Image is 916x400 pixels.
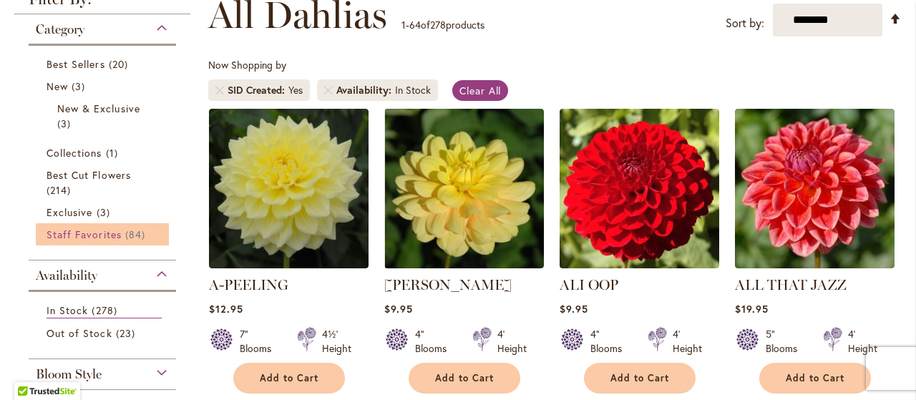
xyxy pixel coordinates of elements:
div: 4' Height [673,327,702,356]
span: Add to Cart [260,372,318,384]
a: Exclusive [47,205,162,220]
a: ALL THAT JAZZ [735,258,895,271]
div: 7" Blooms [240,327,280,356]
span: Staff Favorites [47,228,122,241]
span: Add to Cart [610,372,669,384]
img: A-Peeling [209,109,369,268]
a: Remove Availability In Stock [324,86,333,94]
span: Exclusive [47,205,92,219]
a: Staff Favorites [47,227,162,242]
div: In Stock [395,83,431,97]
label: Sort by: [726,10,764,36]
a: ALI OOP [560,276,618,293]
span: Category [36,21,84,37]
span: $9.95 [560,302,588,316]
span: $9.95 [384,302,413,316]
p: - of products [401,14,484,36]
a: Clear All [452,80,509,101]
div: 4½' Height [322,327,351,356]
span: 64 [409,18,421,31]
div: 4' Height [497,327,527,356]
span: 278 [92,303,120,318]
iframe: Launch Accessibility Center [11,349,51,389]
div: 4' Height [848,327,877,356]
span: 1 [106,145,122,160]
span: New [47,79,68,93]
a: In Stock 278 [47,303,162,318]
button: Add to Cart [584,363,696,394]
div: Yes [288,83,303,97]
span: Out of Stock [47,326,112,340]
a: Remove SID Created Yes [215,86,224,94]
span: 84 [125,227,149,242]
div: 4" Blooms [415,327,455,356]
img: AHOY MATEY [384,109,544,268]
a: Best Sellers [47,57,162,72]
span: Best Cut Flowers [47,168,131,182]
span: 3 [72,79,89,94]
span: Best Sellers [47,57,105,71]
a: Out of Stock 23 [47,326,162,341]
span: New & Exclusive [57,102,140,115]
button: Add to Cart [233,363,345,394]
img: ALL THAT JAZZ [735,109,895,268]
a: ALI OOP [560,258,719,271]
span: 3 [97,205,114,220]
div: 5" Blooms [766,327,806,356]
button: Add to Cart [409,363,520,394]
span: 20 [109,57,132,72]
span: In Stock [47,303,88,317]
button: Add to Cart [759,363,871,394]
span: 3 [57,116,74,131]
span: Clear All [459,84,502,97]
a: A-PEELING [209,276,288,293]
span: Add to Cart [435,372,494,384]
span: Availability [336,83,395,97]
span: Add to Cart [786,372,844,384]
a: Collections [47,145,162,160]
a: Best Cut Flowers [47,167,162,197]
a: New [47,79,162,94]
a: [PERSON_NAME] [384,276,512,293]
span: 1 [401,18,406,31]
span: SID Created [228,83,288,97]
a: ALL THAT JAZZ [735,276,847,293]
a: New &amp; Exclusive [57,101,151,131]
span: Now Shopping by [208,58,286,72]
span: $12.95 [209,302,243,316]
a: AHOY MATEY [384,258,544,271]
span: 278 [430,18,446,31]
img: ALI OOP [560,109,719,268]
span: 214 [47,182,74,197]
span: Bloom Style [36,366,102,382]
div: 4" Blooms [590,327,630,356]
span: Availability [36,268,97,283]
span: 23 [116,326,139,341]
span: Collections [47,146,102,160]
span: $19.95 [735,302,769,316]
a: A-Peeling [209,258,369,271]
